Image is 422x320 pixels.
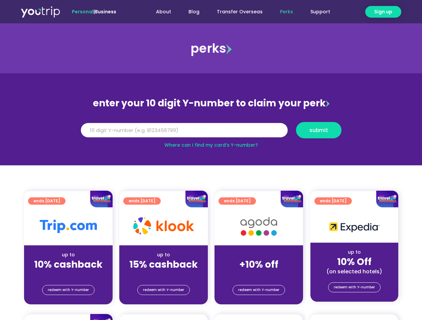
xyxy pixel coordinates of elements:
[48,285,89,295] span: redeem with Y-number
[29,251,107,258] div: up to
[337,255,372,268] strong: 10% Off
[95,8,116,15] a: Business
[29,271,107,278] div: (for stays only)
[164,142,258,148] a: Where can I find my card’s Y-number?
[271,6,302,18] a: Perks
[316,268,393,275] div: (on selected hotels)
[208,6,271,18] a: Transfer Overseas
[34,258,103,271] strong: 10% cashback
[72,8,94,15] span: Personal
[296,122,341,138] button: submit
[42,285,95,295] a: redeem with Y-number
[134,6,339,18] nav: Menu
[81,122,341,143] form: Y Number
[233,285,285,295] a: redeem with Y-number
[328,282,381,292] a: redeem with Y-number
[239,258,278,271] strong: +10% off
[180,6,208,18] a: Blog
[72,8,116,15] span: |
[78,95,345,112] div: enter your 10 digit Y-number to claim your perk
[302,6,339,18] a: Support
[309,128,328,133] span: submit
[220,271,298,278] div: (for stays only)
[316,249,393,256] div: up to
[238,285,279,295] span: redeem with Y-number
[137,285,190,295] a: redeem with Y-number
[334,283,375,292] span: redeem with Y-number
[374,8,392,15] span: Sign up
[147,6,180,18] a: About
[125,271,202,278] div: (for stays only)
[125,251,202,258] div: up to
[143,285,184,295] span: redeem with Y-number
[129,258,198,271] strong: 15% cashback
[253,251,265,258] span: up to
[81,123,288,138] input: 10 digit Y-number (e.g. 8123456789)
[365,6,401,18] a: Sign up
